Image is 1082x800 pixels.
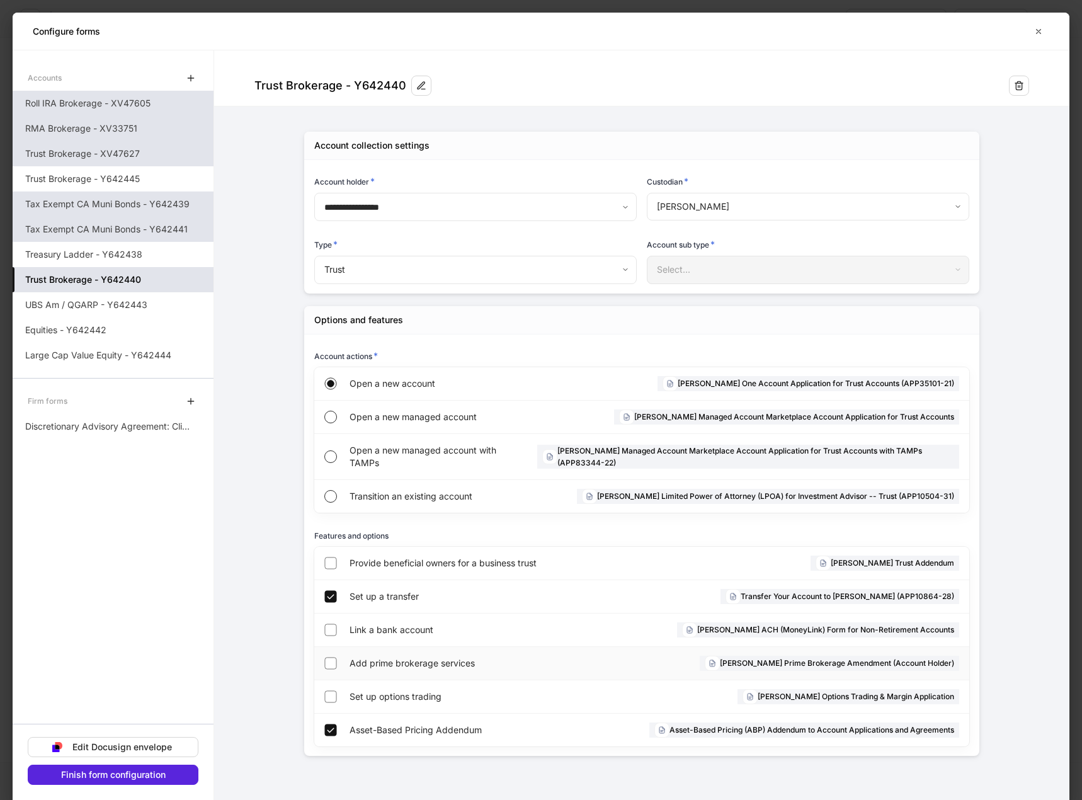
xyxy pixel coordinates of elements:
h5: Trust Brokerage - Y642440 [25,273,141,286]
span: Provide beneficial owners for a business trust [350,557,664,569]
p: Roll IRA Brokerage - XV47605 [25,97,151,110]
p: Trust Brokerage - Y642445 [25,173,140,185]
span: Open a new account [350,377,537,390]
a: Tax Exempt CA Muni Bonds - Y642439 [13,191,214,217]
button: Finish form configuration [28,765,198,785]
div: [PERSON_NAME] Managed Account Marketplace Account Application for Trust Accounts with TAMPs (APP8... [537,445,959,469]
p: Treasury Ladder - Y642438 [25,248,142,261]
h6: Account sub type [647,238,715,251]
h6: Type [314,238,338,251]
div: Select... [647,256,969,283]
h6: Account actions [314,350,378,362]
p: Tax Exempt CA Muni Bonds - Y642441 [25,223,188,236]
div: Accounts [28,67,62,89]
h6: Custodian [647,175,688,188]
h5: Configure forms [33,25,100,38]
a: Tax Exempt CA Muni Bonds - Y642441 [13,217,214,242]
span: Link a bank account [350,624,545,636]
p: Tax Exempt CA Muni Bonds - Y642439 [25,198,190,210]
div: Options and features [314,314,403,326]
p: UBS Am / QGARP - Y642443 [25,299,147,311]
span: Open a new managed account [350,411,535,423]
p: Large Cap Value Equity - Y642444 [25,349,171,362]
a: Large Cap Value Equity - Y642444 [13,343,214,368]
span: Set up a transfer [350,590,560,603]
h6: [PERSON_NAME] Prime Brokerage Amendment (Account Holder) [720,657,954,669]
h6: Transfer Your Account to [PERSON_NAME] (APP10864-28) [741,590,954,602]
div: Trust [314,256,636,283]
div: [PERSON_NAME] One Account Application for Trust Accounts (APP35101-21) [658,376,959,391]
p: Discretionary Advisory Agreement: Client Wrap Fee [25,420,193,433]
div: [PERSON_NAME] [647,193,969,220]
a: Trust Brokerage - XV47627 [13,141,214,166]
span: Asset-Based Pricing Addendum [350,724,555,736]
a: Trust Brokerage - Y642445 [13,166,214,191]
a: Discretionary Advisory Agreement: Client Wrap Fee [13,414,214,439]
span: Open a new managed account with TAMPs [350,444,517,469]
h6: [PERSON_NAME] ACH (MoneyLink) Form for Non-Retirement Accounts [697,624,954,636]
p: RMA Brokerage - XV33751 [25,122,137,135]
div: Finish form configuration [61,770,166,779]
h6: Asset-Based Pricing (ABP) Addendum to Account Applications and Agreements [669,724,954,736]
span: Set up options trading [350,690,579,703]
h6: Features and options [314,530,389,542]
h6: Account holder [314,175,375,188]
a: UBS Am / QGARP - Y642443 [13,292,214,317]
p: Trust Brokerage - XV47627 [25,147,140,160]
span: Transition an existing account [350,490,515,503]
div: Edit Docusign envelope [72,743,172,751]
a: Trust Brokerage - Y642440 [13,267,214,292]
div: Account collection settings [314,139,430,152]
button: Edit Docusign envelope [28,737,198,757]
h6: [PERSON_NAME] Options Trading & Margin Application [758,690,954,702]
a: Roll IRA Brokerage - XV47605 [13,91,214,116]
p: Equities - Y642442 [25,324,106,336]
div: [PERSON_NAME] Managed Account Marketplace Account Application for Trust Accounts [614,409,959,425]
h6: [PERSON_NAME] Trust Addendum [831,557,954,569]
div: [PERSON_NAME] Limited Power of Attorney (LPOA) for Investment Advisor -- Trust (APP10504-31) [577,489,959,504]
a: Treasury Ladder - Y642438 [13,242,214,267]
a: Equities - Y642442 [13,317,214,343]
span: Add prime brokerage services [350,657,578,670]
a: RMA Brokerage - XV33751 [13,116,214,141]
div: Firm forms [28,390,67,412]
div: Trust Brokerage - Y642440 [254,78,406,93]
